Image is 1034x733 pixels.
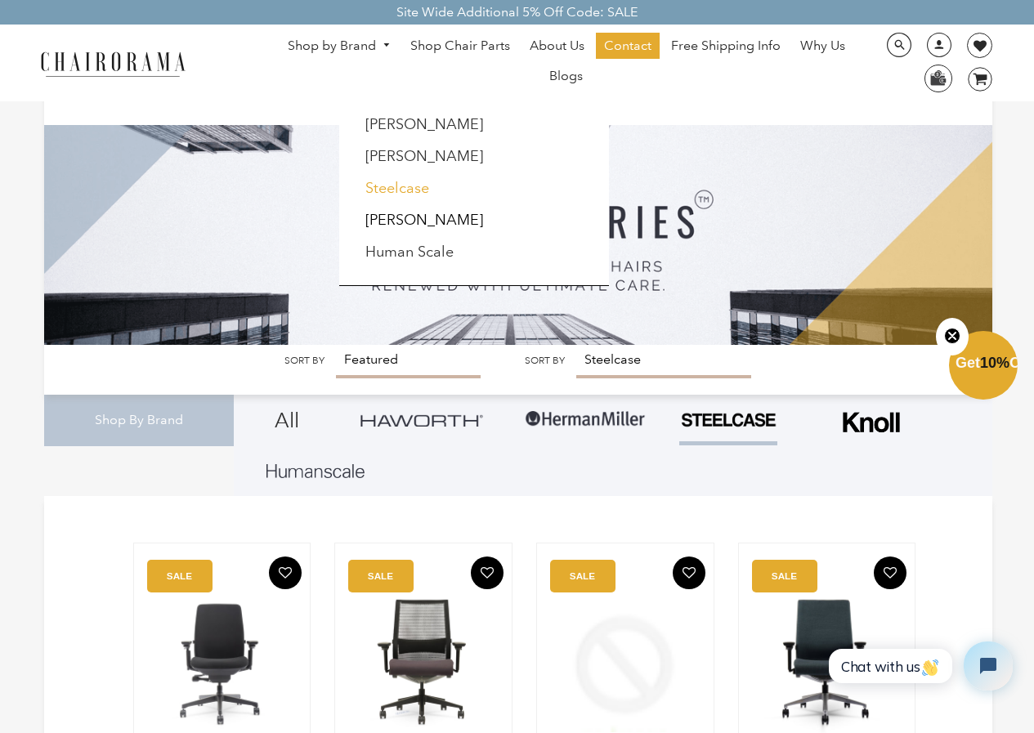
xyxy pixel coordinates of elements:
img: WhatsApp_Image_2024-07-12_at_16.23.01.webp [925,65,951,90]
a: [PERSON_NAME] [365,211,483,229]
a: Steelcase [365,179,429,197]
nav: DesktopNavigation [264,33,869,93]
a: Human Scale [365,243,454,261]
a: About Us [521,33,593,59]
img: chairorama [31,49,195,78]
a: Blogs [541,63,591,89]
a: [PERSON_NAME] [365,147,483,165]
span: About Us [530,38,584,55]
a: Free Shipping Info [663,33,789,59]
span: 10% [980,355,1009,371]
span: Contact [604,38,651,55]
span: Free Shipping Info [671,38,781,55]
span: Why Us [800,38,845,55]
span: Blogs [549,68,583,85]
div: Get10%OffClose teaser [949,333,1018,401]
button: Close teaser [936,318,969,355]
a: Shop by Brand [280,34,399,59]
a: [PERSON_NAME] [365,115,483,133]
a: Contact [596,33,660,59]
span: Shop Chair Parts [410,38,510,55]
a: Why Us [792,33,853,59]
a: Shop Chair Parts [402,33,518,59]
span: Get Off [956,355,1031,371]
iframe: Tidio Chat [811,628,1027,704]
